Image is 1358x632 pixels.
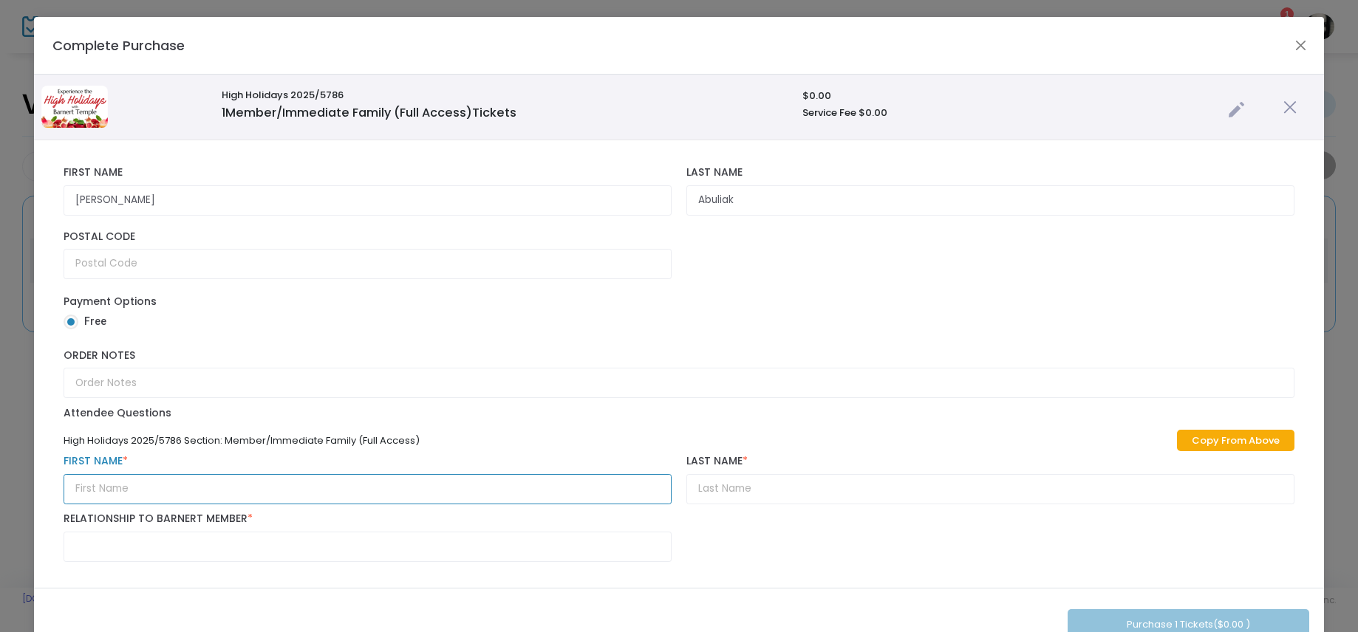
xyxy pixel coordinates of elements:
label: First Name [64,455,672,468]
a: Copy From Above [1177,430,1294,451]
span: High Holidays 2025/5786 Section: Member/Immediate Family (Full Access) [64,433,420,447]
h6: Service Fee $0.00 [802,107,1213,119]
img: 638878570357116123638562274636494289638235643418039110HighHolidaysforSimpleTix.png [41,86,108,128]
span: Tickets [472,104,516,121]
button: Close [1292,35,1311,55]
label: First Name [64,166,672,179]
input: Last Name [686,474,1294,504]
input: Last Name [686,185,1294,216]
span: Member/Immediate Family (Full Access) [222,104,516,121]
span: 1 [222,104,225,121]
h6: High Holidays 2025/5786 [222,89,788,101]
label: Last Name [686,455,1294,468]
input: Postal Code [64,249,672,279]
label: Attendee Questions [64,405,171,421]
input: First Name [64,474,672,504]
label: Last Name [686,166,1294,179]
img: cross.png [1283,100,1297,114]
span: Free [78,314,106,329]
label: Relationship to Barnert Member [64,512,253,526]
h4: Complete Purchase [52,35,185,55]
label: Payment Options [64,294,157,309]
input: Order Notes [64,368,1294,398]
h6: $0.00 [802,90,1213,102]
input: First Name [64,185,672,216]
label: Order Notes [64,349,1294,363]
label: Postal Code [64,230,672,244]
